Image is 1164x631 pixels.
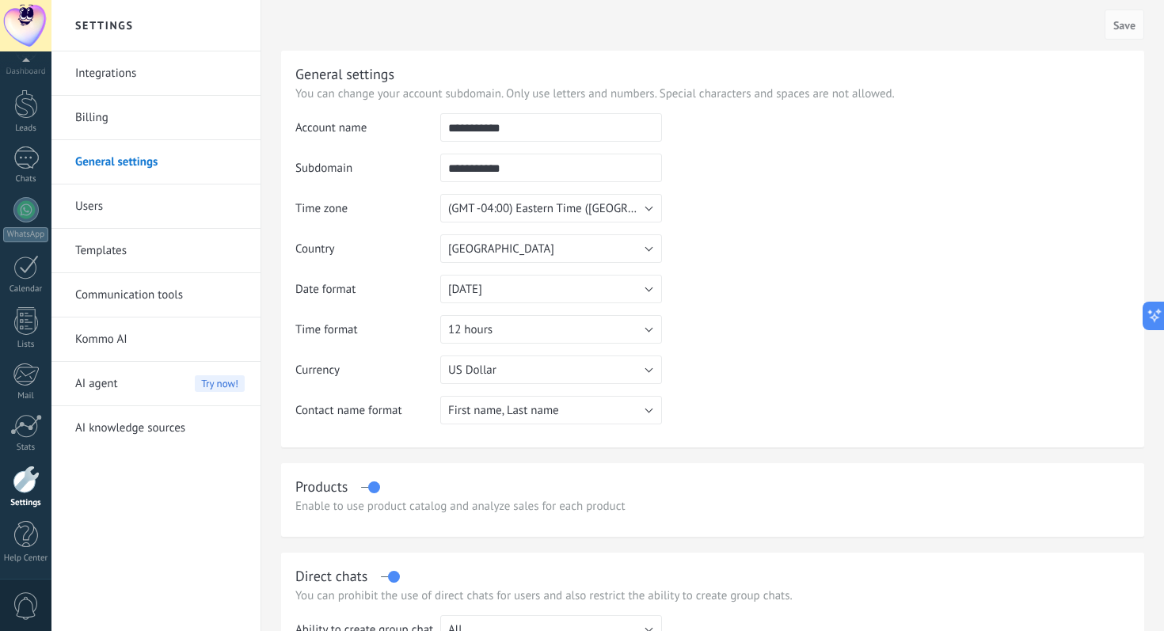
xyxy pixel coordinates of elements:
span: First name, Last name [448,403,559,418]
div: Enable to use product catalog and analyze sales for each product [295,499,1130,514]
td: Subdomain [295,154,440,194]
span: Save [1113,20,1135,31]
div: Mail [3,391,49,401]
div: Leads [3,124,49,134]
a: AI knowledge sources [75,406,245,450]
button: [DATE] [440,275,662,303]
td: Contact name format [295,396,440,436]
li: Communication tools [51,273,261,317]
span: [GEOGRAPHIC_DATA] [448,241,554,257]
a: Integrations [75,51,245,96]
div: General settings [295,65,394,83]
button: (GMT -04:00) Eastern Time ([GEOGRAPHIC_DATA] & [GEOGRAPHIC_DATA]) [440,194,662,222]
span: Try now! [195,375,245,392]
li: General settings [51,140,261,184]
td: Account name [295,113,440,154]
button: [GEOGRAPHIC_DATA] [440,234,662,263]
div: Direct chats [295,567,367,585]
a: General settings [75,140,245,184]
a: Communication tools [75,273,245,317]
a: Users [75,184,245,229]
li: Billing [51,96,261,140]
td: Currency [295,355,440,396]
div: Products [295,477,348,496]
span: (GMT -04:00) Eastern Time ([GEOGRAPHIC_DATA] & [GEOGRAPHIC_DATA]) [448,201,820,216]
td: Time format [295,315,440,355]
p: You can change your account subdomain. Only use letters and numbers. Special characters and space... [295,86,1130,101]
li: Kommo AI [51,317,261,362]
td: Date format [295,275,440,315]
td: Time zone [295,194,440,234]
button: 12 hours [440,315,662,344]
span: AI agent [75,362,118,406]
div: Settings [3,498,49,508]
div: Lists [3,340,49,350]
li: AI knowledge sources [51,406,261,450]
span: 12 hours [448,322,493,337]
div: Help Center [3,553,49,564]
a: Templates [75,229,245,273]
li: Integrations [51,51,261,96]
a: AI agentTry now! [75,362,245,406]
div: Stats [3,443,49,453]
li: Users [51,184,261,229]
td: Country [295,234,440,275]
span: [DATE] [448,282,482,297]
a: Billing [75,96,245,140]
button: First name, Last name [440,396,662,424]
p: You can prohibit the use of direct chats for users and also restrict the ability to create group ... [295,588,1130,603]
button: Save [1105,10,1144,40]
div: Calendar [3,284,49,295]
span: US Dollar [448,363,496,378]
li: AI agent [51,362,261,406]
div: Chats [3,174,49,184]
div: WhatsApp [3,227,48,242]
button: US Dollar [440,355,662,384]
li: Templates [51,229,261,273]
a: Kommo AI [75,317,245,362]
